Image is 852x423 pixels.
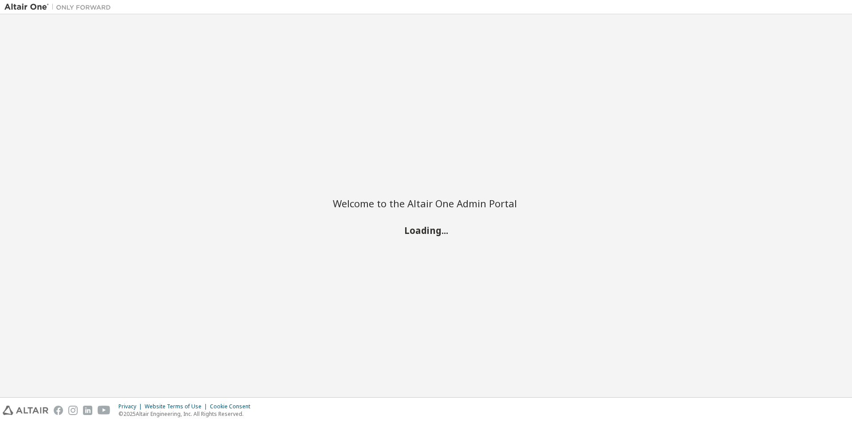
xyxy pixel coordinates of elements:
[210,403,256,410] div: Cookie Consent
[333,197,519,210] h2: Welcome to the Altair One Admin Portal
[98,406,110,415] img: youtube.svg
[118,410,256,418] p: © 2025 Altair Engineering, Inc. All Rights Reserved.
[118,403,145,410] div: Privacy
[4,3,115,12] img: Altair One
[145,403,210,410] div: Website Terms of Use
[68,406,78,415] img: instagram.svg
[83,406,92,415] img: linkedin.svg
[54,406,63,415] img: facebook.svg
[3,406,48,415] img: altair_logo.svg
[333,224,519,236] h2: Loading...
